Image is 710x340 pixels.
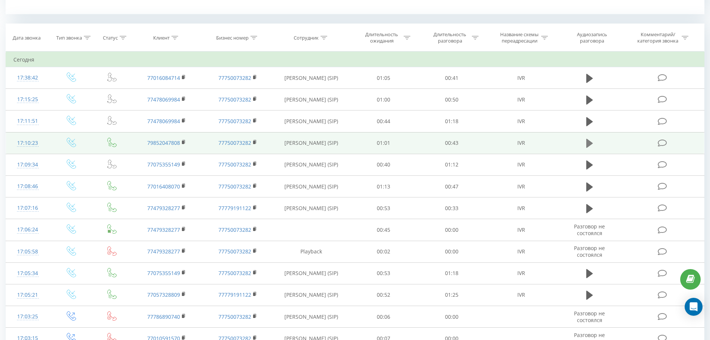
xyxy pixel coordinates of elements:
[486,132,556,154] td: IVR
[350,306,418,328] td: 00:06
[13,157,42,172] div: 17:09:34
[218,74,251,81] a: 77750073282
[13,201,42,215] div: 17:07:16
[13,92,42,107] div: 17:15:25
[218,248,251,255] a: 77750073282
[147,248,180,255] a: 77479328277
[147,74,180,81] a: 77016084714
[13,35,41,41] div: Дата звонка
[13,288,42,302] div: 17:05:21
[218,118,251,125] a: 77750073282
[273,132,350,154] td: [PERSON_NAME] (SIP)
[350,67,418,89] td: 01:05
[350,89,418,110] td: 01:00
[350,219,418,241] td: 00:45
[147,269,180,277] a: 77075355149
[486,154,556,175] td: IVR
[103,35,118,41] div: Статус
[13,222,42,237] div: 17:06:24
[218,161,251,168] a: 77750073282
[350,284,418,306] td: 00:52
[273,110,350,132] td: [PERSON_NAME] (SIP)
[430,31,470,44] div: Длительность разговора
[147,161,180,168] a: 77075355149
[486,284,556,306] td: IVR
[574,310,605,324] span: Разговор не состоялся
[13,309,42,324] div: 17:03:25
[218,291,251,298] a: 77779191122
[273,262,350,284] td: [PERSON_NAME] (SIP)
[350,154,418,175] td: 00:40
[418,132,486,154] td: 00:43
[350,197,418,219] td: 00:53
[350,262,418,284] td: 00:53
[636,31,680,44] div: Комментарий/категория звонка
[147,96,180,103] a: 77478069984
[273,241,350,262] td: Playback
[218,205,251,212] a: 77779191122
[56,35,82,41] div: Тип звонка
[294,35,319,41] div: Сотрудник
[273,306,350,328] td: [PERSON_NAME] (SIP)
[218,269,251,277] a: 77750073282
[418,262,486,284] td: 01:18
[486,67,556,89] td: IVR
[568,31,616,44] div: Аудиозапись разговора
[147,205,180,212] a: 77479328277
[13,114,42,128] div: 17:11:51
[418,284,486,306] td: 01:25
[418,154,486,175] td: 01:12
[147,291,180,298] a: 77057328809
[486,110,556,132] td: IVR
[486,176,556,197] td: IVR
[13,136,42,150] div: 17:10:23
[418,306,486,328] td: 00:00
[13,266,42,281] div: 17:05:34
[147,183,180,190] a: 77016408070
[147,226,180,233] a: 77479328277
[147,139,180,146] a: 79852047808
[350,241,418,262] td: 00:02
[273,284,350,306] td: [PERSON_NAME] (SIP)
[418,219,486,241] td: 00:00
[350,132,418,154] td: 01:01
[147,118,180,125] a: 77478069984
[499,31,539,44] div: Название схемы переадресации
[362,31,402,44] div: Длительность ожидания
[418,241,486,262] td: 00:00
[273,67,350,89] td: [PERSON_NAME] (SIP)
[486,241,556,262] td: IVR
[6,52,704,67] td: Сегодня
[418,176,486,197] td: 00:47
[273,197,350,219] td: [PERSON_NAME] (SIP)
[350,110,418,132] td: 00:44
[418,89,486,110] td: 00:50
[486,197,556,219] td: IVR
[418,110,486,132] td: 01:18
[153,35,170,41] div: Клиент
[574,244,605,258] span: Разговор не состоялся
[685,298,703,316] div: Open Intercom Messenger
[418,67,486,89] td: 00:41
[218,96,251,103] a: 77750073282
[13,179,42,194] div: 17:08:46
[486,262,556,284] td: IVR
[574,223,605,237] span: Разговор не состоялся
[350,176,418,197] td: 01:13
[486,219,556,241] td: IVR
[216,35,249,41] div: Бизнес номер
[273,89,350,110] td: [PERSON_NAME] (SIP)
[13,244,42,259] div: 17:05:58
[218,183,251,190] a: 77750073282
[147,313,180,320] a: 77786890740
[218,313,251,320] a: 77750073282
[218,226,251,233] a: 77750073282
[13,71,42,85] div: 17:38:42
[218,139,251,146] a: 77750073282
[273,176,350,197] td: [PERSON_NAME] (SIP)
[486,89,556,110] td: IVR
[418,197,486,219] td: 00:33
[273,154,350,175] td: [PERSON_NAME] (SIP)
